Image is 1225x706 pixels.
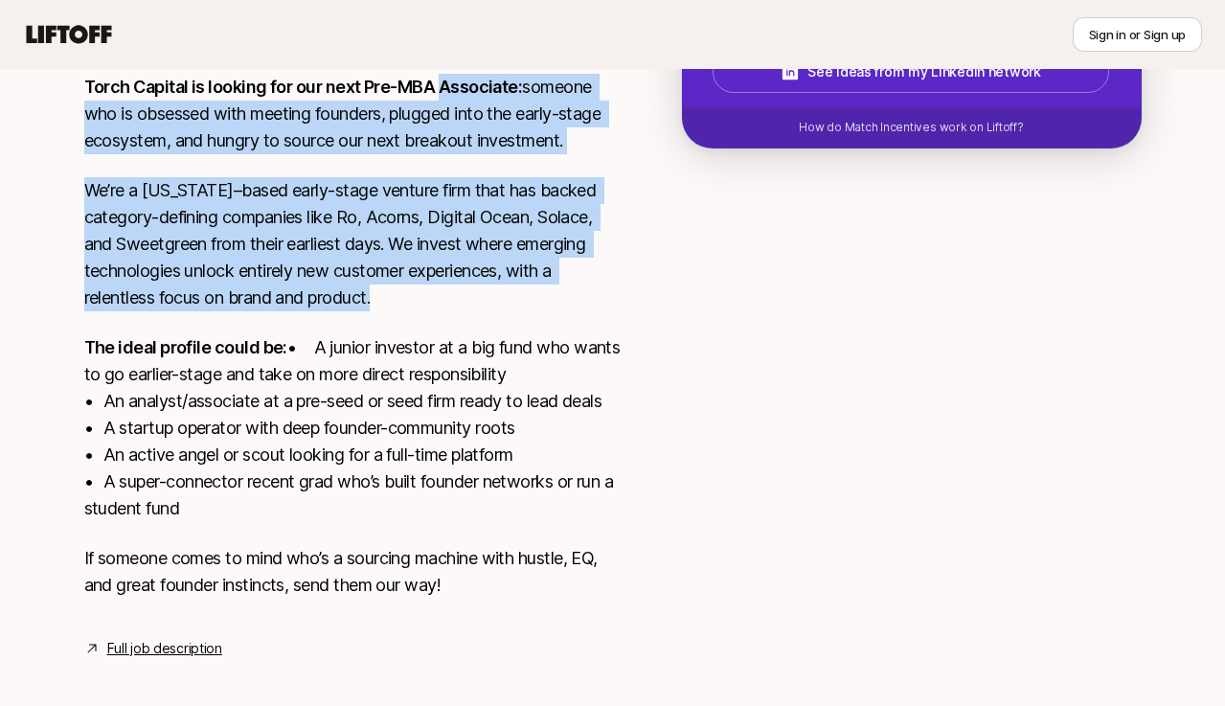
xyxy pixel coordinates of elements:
button: See ideas from my LinkedIn network [713,51,1109,93]
p: If someone comes to mind who’s a sourcing machine with hustle, EQ, and great founder instincts, s... [84,545,621,599]
p: We’re a [US_STATE]–based early-stage venture firm that has backed category-defining companies lik... [84,177,621,311]
p: How do Match Incentives work on Liftoff? [799,119,1023,136]
button: Sign in or Sign up [1073,17,1202,52]
strong: The ideal profile could be: [84,337,287,357]
p: • A junior investor at a big fund who wants to go earlier-stage and take on more direct responsib... [84,334,621,522]
a: Full job description [107,637,222,660]
p: See ideas from my LinkedIn network [807,60,1040,83]
p: someone who is obsessed with meeting founders, plugged into the early-stage ecosystem, and hungry... [84,74,621,154]
strong: Torch Capital is looking for our next Pre-MBA Associate: [84,77,523,97]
